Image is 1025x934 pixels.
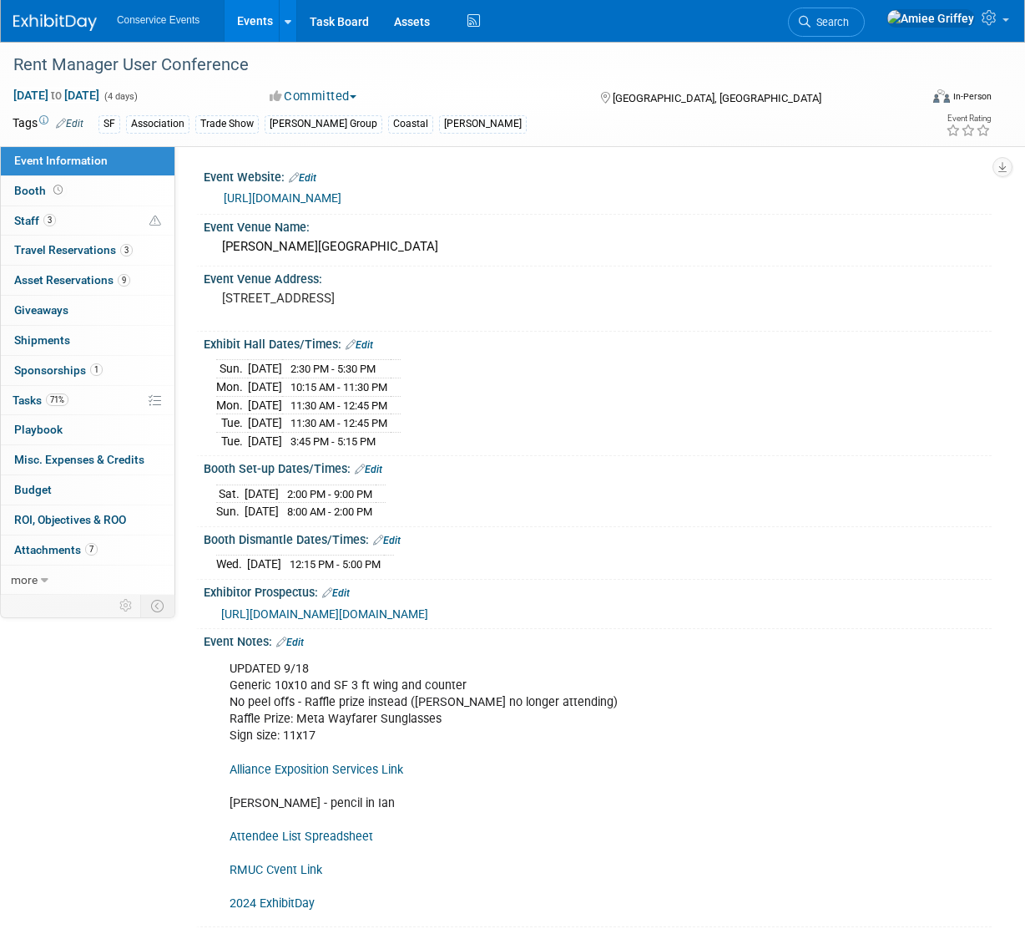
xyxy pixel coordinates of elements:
[1,296,174,325] a: Giveaways
[290,435,376,448] span: 3:45 PM - 5:15 PM
[290,399,387,412] span: 11:30 AM - 12:45 PM
[245,503,279,520] td: [DATE]
[204,266,992,287] div: Event Venue Address:
[322,587,350,599] a: Edit
[14,243,133,256] span: Travel Reservations
[245,485,279,503] td: [DATE]
[216,360,248,378] td: Sun.
[141,595,175,617] td: Toggle Event Tabs
[112,595,141,617] td: Personalize Event Tab Strip
[216,396,248,414] td: Mon.
[439,115,527,133] div: [PERSON_NAME]
[290,381,387,393] span: 10:15 AM - 11:30 PM
[290,417,387,429] span: 11:30 AM - 12:45 PM
[230,830,373,844] a: Attendee List Spreadsheet
[14,214,56,227] span: Staff
[204,456,992,478] div: Booth Set-up Dates/Times:
[346,339,373,351] a: Edit
[276,637,304,648] a: Edit
[204,580,992,602] div: Exhibitor Prospectus:
[886,9,975,28] img: Amiee Griffey
[149,214,161,229] span: Potential Scheduling Conflict -- at least one attendee is tagged in another overlapping event.
[946,114,991,123] div: Event Rating
[248,360,282,378] td: [DATE]
[204,165,992,186] div: Event Website:
[204,215,992,236] div: Event Venue Name:
[14,333,70,347] span: Shipments
[248,396,282,414] td: [DATE]
[216,432,248,449] td: Tue.
[118,274,130,287] span: 9
[48,89,64,102] span: to
[850,87,992,112] div: Event Format
[103,91,138,102] span: (4 days)
[1,386,174,415] a: Tasks71%
[248,414,282,433] td: [DATE]
[14,363,103,377] span: Sponsorships
[264,88,363,105] button: Committed
[230,763,403,777] a: Alliance Exposition Services Link
[46,393,68,406] span: 71%
[287,488,372,500] span: 2:00 PM - 9:00 PM
[248,378,282,397] td: [DATE]
[1,445,174,475] a: Misc. Expenses & Credits
[204,629,992,651] div: Event Notes:
[14,423,63,436] span: Playbook
[222,291,513,306] pre: [STREET_ADDRESS]
[1,566,174,595] a: more
[8,50,908,80] div: Rent Manager User Conference
[216,485,245,503] td: Sat.
[13,114,83,134] td: Tags
[290,363,376,375] span: 2:30 PM - 5:30 PM
[13,14,97,31] img: ExhibitDay
[1,236,174,265] a: Travel Reservations3
[98,115,120,133] div: SF
[14,303,68,317] span: Giveaways
[1,356,174,385] a: Sponsorships1
[216,556,247,573] td: Wed.
[230,863,322,877] a: RMUC Cvent Link
[1,146,174,175] a: Event Information
[195,115,259,133] div: Trade Show
[13,88,100,103] span: [DATE] [DATE]
[373,535,401,546] a: Edit
[56,118,83,129] a: Edit
[14,453,144,466] span: Misc. Expenses & Credits
[221,607,428,621] a: [URL][DOMAIN_NAME][DOMAIN_NAME]
[14,184,66,197] span: Booth
[85,543,98,556] span: 7
[120,244,133,256] span: 3
[613,92,821,104] span: [GEOGRAPHIC_DATA], [GEOGRAPHIC_DATA]
[290,558,381,571] span: 12:15 PM - 5:00 PM
[788,8,865,37] a: Search
[224,191,341,205] a: [URL][DOMAIN_NAME]
[216,503,245,520] td: Sun.
[289,172,316,184] a: Edit
[117,14,199,26] span: Conservice Events
[216,414,248,433] td: Tue.
[1,475,174,505] a: Budget
[230,896,315,911] a: 2024 ExhibitDay
[1,206,174,236] a: Staff3
[90,363,103,376] span: 1
[1,326,174,355] a: Shipments
[1,176,174,206] a: Booth
[247,556,281,573] td: [DATE]
[810,16,849,28] span: Search
[933,89,950,103] img: Format-Inperson.png
[204,527,992,549] div: Booth Dismantle Dates/Times:
[248,432,282,449] td: [DATE]
[218,652,835,921] div: UPDATED 9/18 Generic 10x10 and SF 3 ft wing and counter No peel offs - Raffle prize instead ([PER...
[287,505,372,518] span: 8:00 AM - 2:00 PM
[216,378,248,397] td: Mon.
[1,536,174,565] a: Attachments7
[204,332,992,353] div: Exhibit Hall Dates/Times:
[14,273,130,287] span: Asset Reservations
[265,115,382,133] div: [PERSON_NAME] Group
[355,464,382,475] a: Edit
[14,543,98,556] span: Attachments
[11,573,38,586] span: more
[50,184,66,196] span: Booth not reserved yet
[43,214,56,226] span: 3
[1,415,174,444] a: Playbook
